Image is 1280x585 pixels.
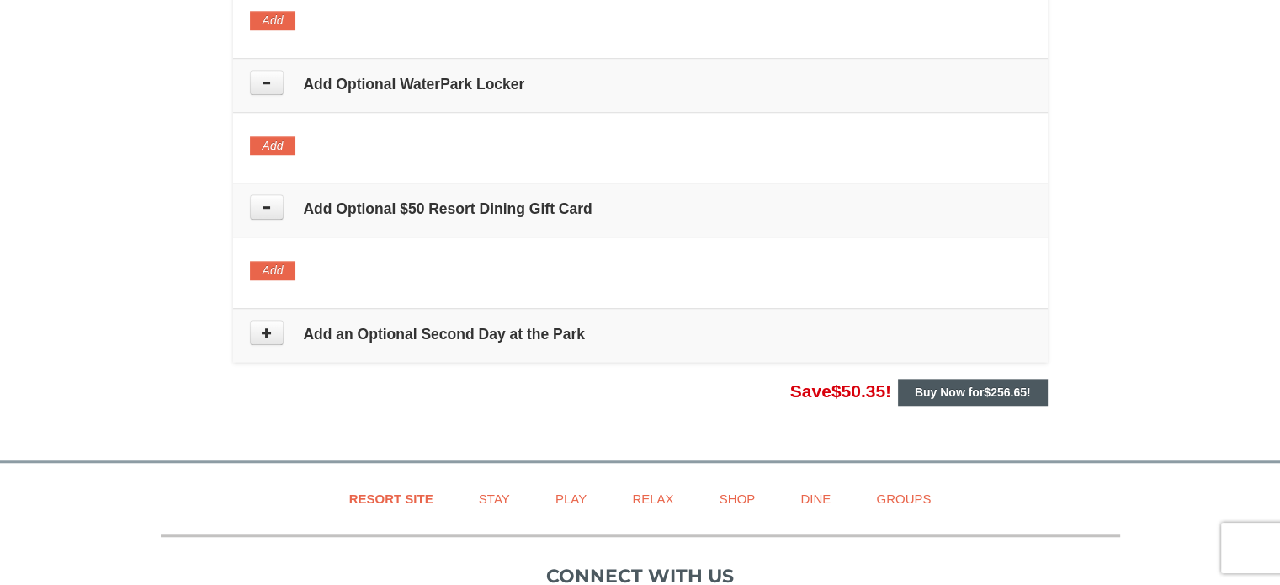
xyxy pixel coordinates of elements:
a: Resort Site [328,480,454,518]
span: Save ! [790,381,891,401]
a: Stay [458,480,531,518]
button: Add [250,261,296,279]
h4: Add Optional $50 Resort Dining Gift Card [250,200,1031,217]
a: Dine [779,480,852,518]
button: Add [250,11,296,29]
span: $50.35 [831,381,885,401]
strong: Buy Now for ! [915,386,1031,399]
a: Shop [698,480,777,518]
button: Buy Now for$256.65! [898,379,1048,406]
h4: Add an Optional Second Day at the Park [250,326,1031,343]
a: Relax [611,480,694,518]
button: Add [250,136,296,155]
span: $256.65 [984,386,1027,399]
h4: Add Optional WaterPark Locker [250,76,1031,93]
a: Play [534,480,608,518]
a: Groups [855,480,952,518]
